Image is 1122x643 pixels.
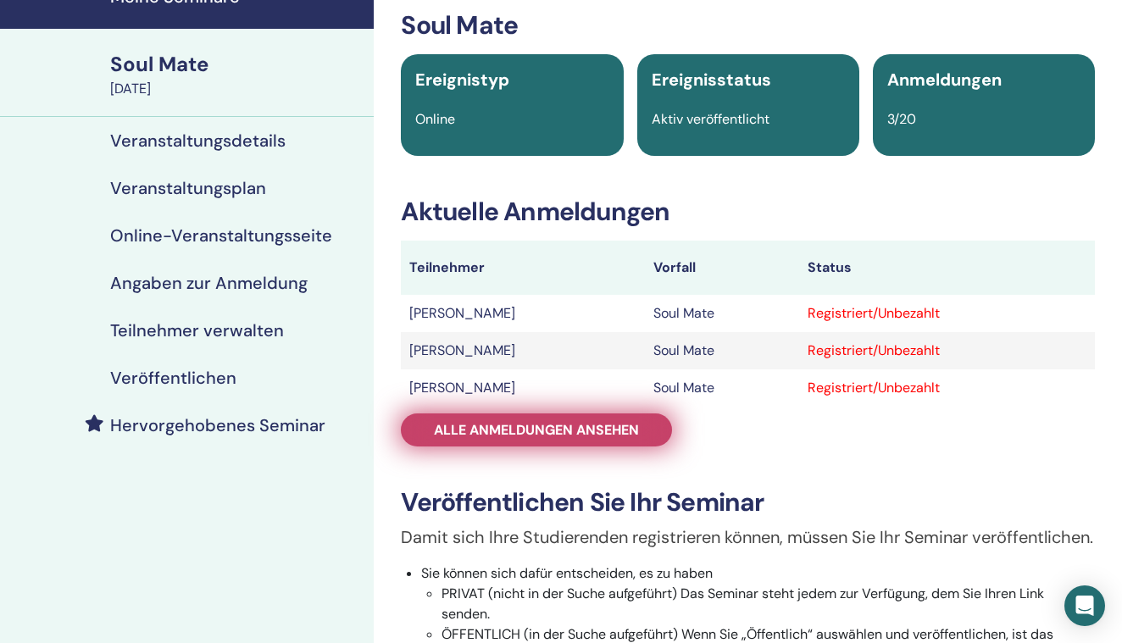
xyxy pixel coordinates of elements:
[110,368,236,388] h4: Veröffentlichen
[887,110,916,128] span: 3/20
[442,584,1095,624] li: PRIVAT (nicht in der Suche aufgeführt) Das Seminar steht jedem zur Verfügung, dem Sie Ihren Link ...
[110,320,284,341] h4: Teilnehmer verwalten
[110,225,332,246] h4: Online-Veranstaltungsseite
[887,69,1002,91] span: Anmeldungen
[415,110,455,128] span: Online
[652,110,769,128] span: Aktiv veröffentlicht
[401,10,1095,41] h3: Soul Mate
[799,241,1095,295] th: Status
[645,241,799,295] th: Vorfall
[401,369,644,407] td: [PERSON_NAME]
[100,50,374,99] a: Soul Mate[DATE]
[401,487,1095,518] h3: Veröffentlichen Sie Ihr Seminar
[110,415,325,435] h4: Hervorgehobenes Seminar
[401,295,644,332] td: [PERSON_NAME]
[401,524,1095,550] p: Damit sich Ihre Studierenden registrieren können, müssen Sie Ihr Seminar veröffentlichen.
[110,178,266,198] h4: Veranstaltungsplan
[401,197,1095,227] h3: Aktuelle Anmeldungen
[645,369,799,407] td: Soul Mate
[415,69,509,91] span: Ereignistyp
[434,421,639,439] span: Alle Anmeldungen ansehen
[808,378,1086,398] div: Registriert/Unbezahlt
[652,69,771,91] span: Ereignisstatus
[110,50,364,79] div: Soul Mate
[401,332,644,369] td: [PERSON_NAME]
[645,295,799,332] td: Soul Mate
[401,413,672,446] a: Alle Anmeldungen ansehen
[401,241,644,295] th: Teilnehmer
[808,303,1086,324] div: Registriert/Unbezahlt
[1064,585,1105,626] div: Open Intercom Messenger
[808,341,1086,361] div: Registriert/Unbezahlt
[110,273,308,293] h4: Angaben zur Anmeldung
[110,79,364,99] div: [DATE]
[645,332,799,369] td: Soul Mate
[110,130,286,151] h4: Veranstaltungsdetails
